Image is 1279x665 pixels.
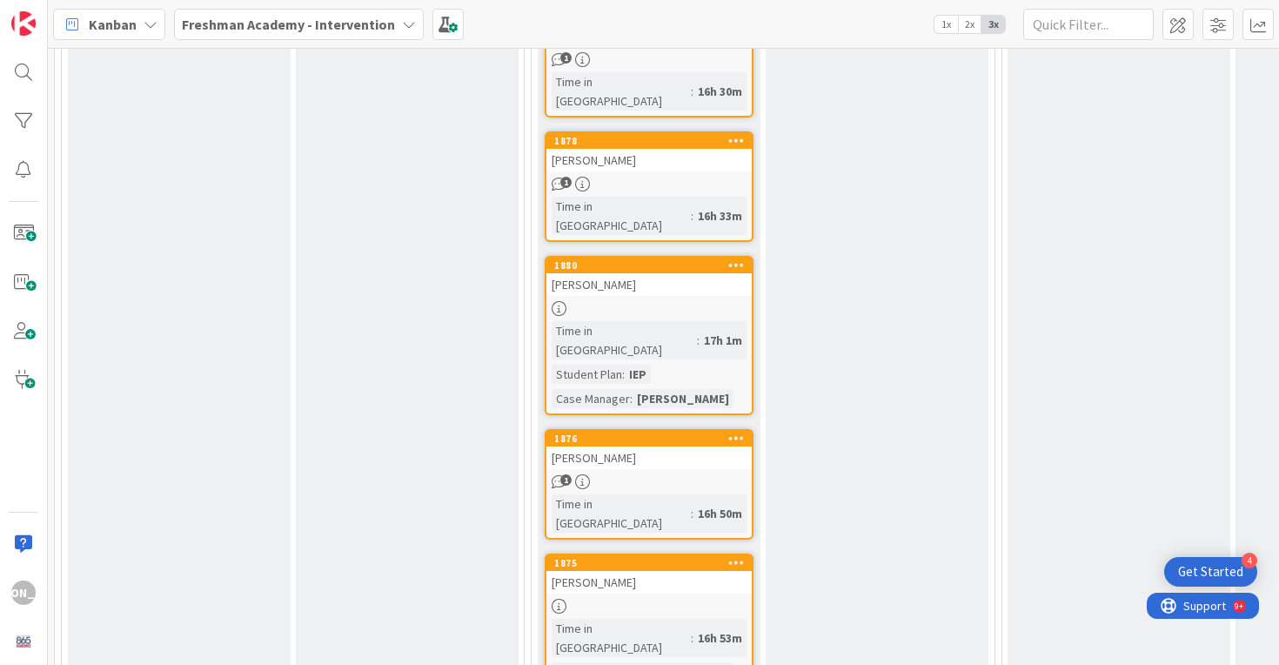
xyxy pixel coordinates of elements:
[545,7,753,118] a: Time in [GEOGRAPHIC_DATA]:16h 30m
[934,16,958,33] span: 1x
[693,628,747,648] div: 16h 53m
[545,429,753,540] a: 1876[PERSON_NAME]Time in [GEOGRAPHIC_DATA]:16h 50m
[630,389,633,408] span: :
[546,258,752,273] div: 1880
[11,581,36,605] div: [PERSON_NAME]
[1164,557,1257,587] div: Open Get Started checklist, remaining modules: 4
[552,72,691,111] div: Time in [GEOGRAPHIC_DATA]
[552,619,691,657] div: Time in [GEOGRAPHIC_DATA]
[546,273,752,296] div: [PERSON_NAME]
[546,149,752,171] div: [PERSON_NAME]
[633,389,733,408] div: [PERSON_NAME]
[560,177,572,188] span: 1
[546,431,752,469] div: 1876[PERSON_NAME]
[958,16,981,33] span: 2x
[691,504,693,523] span: :
[546,571,752,594] div: [PERSON_NAME]
[546,555,752,594] div: 1875[PERSON_NAME]
[554,557,752,569] div: 1875
[554,433,752,445] div: 1876
[37,3,79,24] span: Support
[546,447,752,469] div: [PERSON_NAME]
[554,135,752,147] div: 1878
[560,474,572,486] span: 1
[88,7,97,21] div: 9+
[693,504,747,523] div: 16h 50m
[693,206,747,225] div: 16h 33m
[182,16,395,33] b: Freshman Academy - Intervention
[622,365,625,384] span: :
[1023,9,1154,40] input: Quick Filter...
[11,629,36,654] img: avatar
[691,206,693,225] span: :
[625,365,651,384] div: IEP
[560,52,572,64] span: 1
[1242,553,1257,568] div: 4
[691,82,693,101] span: :
[554,259,752,272] div: 1880
[552,494,691,533] div: Time in [GEOGRAPHIC_DATA]
[691,628,693,648] span: :
[546,258,752,296] div: 1880[PERSON_NAME]
[552,365,622,384] div: Student Plan
[546,133,752,149] div: 1878
[546,133,752,171] div: 1878[PERSON_NAME]
[981,16,1005,33] span: 3x
[89,14,137,35] span: Kanban
[546,431,752,447] div: 1876
[552,197,691,235] div: Time in [GEOGRAPHIC_DATA]
[693,82,747,101] div: 16h 30m
[546,555,752,571] div: 1875
[545,131,753,242] a: 1878[PERSON_NAME]Time in [GEOGRAPHIC_DATA]:16h 33m
[1178,563,1243,581] div: Get Started
[552,321,697,359] div: Time in [GEOGRAPHIC_DATA]
[11,11,36,36] img: Visit kanbanzone.com
[545,256,753,415] a: 1880[PERSON_NAME]Time in [GEOGRAPHIC_DATA]:17h 1mStudent Plan:IEPCase Manager:[PERSON_NAME]
[552,389,630,408] div: Case Manager
[697,331,700,350] span: :
[700,331,747,350] div: 17h 1m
